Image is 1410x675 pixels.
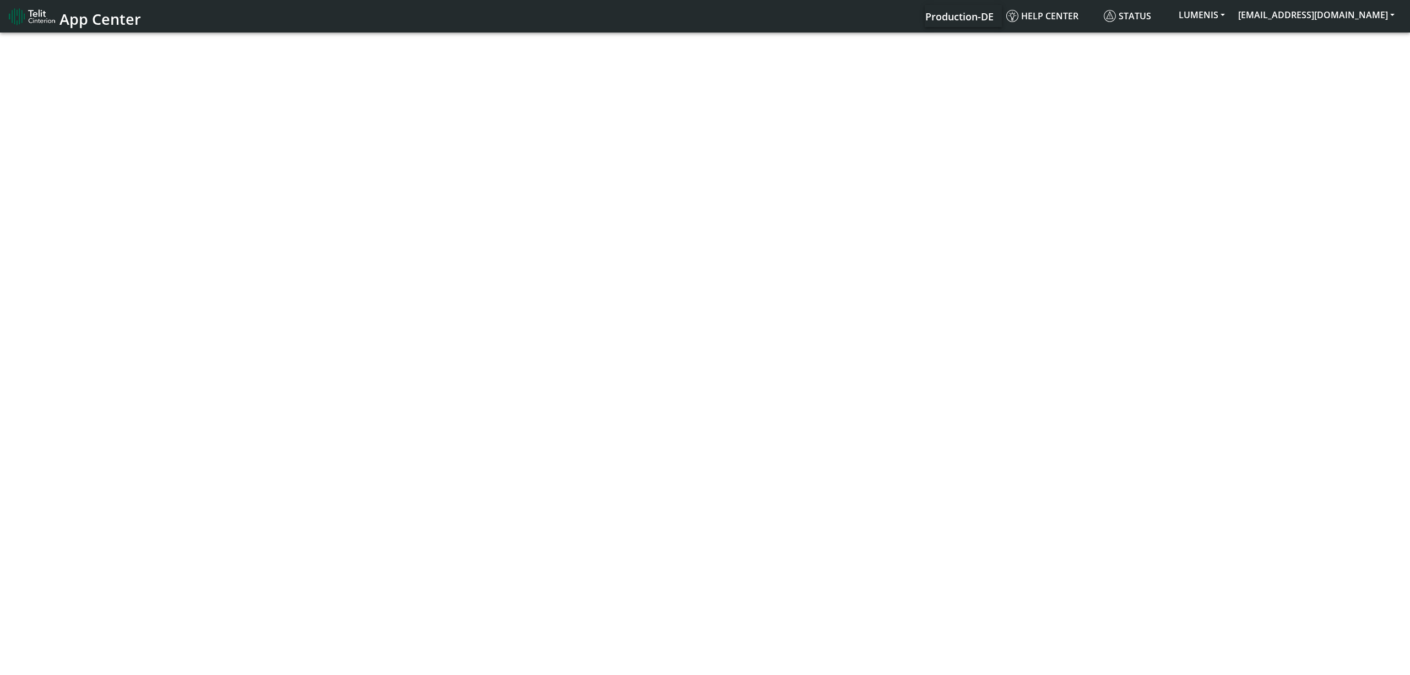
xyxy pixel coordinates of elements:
[925,10,994,23] span: Production-DE
[1099,5,1172,27] a: Status
[59,9,141,29] span: App Center
[1006,10,1018,22] img: knowledge.svg
[1104,10,1116,22] img: status.svg
[9,4,139,28] a: App Center
[9,8,55,25] img: logo-telit-cinterion-gw-new.png
[1104,10,1151,22] span: Status
[1006,10,1078,22] span: Help center
[925,5,993,27] a: Your current platform instance
[1002,5,1099,27] a: Help center
[1232,5,1401,25] button: [EMAIL_ADDRESS][DOMAIN_NAME]
[1172,5,1232,25] button: LUMENIS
